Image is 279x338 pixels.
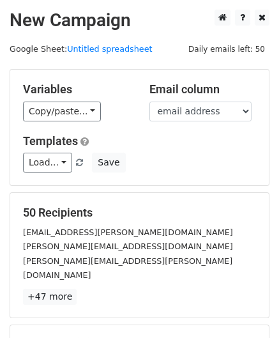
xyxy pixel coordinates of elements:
[10,10,269,31] h2: New Campaign
[23,102,101,121] a: Copy/paste...
[23,256,232,280] small: [PERSON_NAME][EMAIL_ADDRESS][PERSON_NAME][DOMAIN_NAME]
[23,82,130,96] h5: Variables
[215,277,279,338] iframe: Chat Widget
[23,134,78,148] a: Templates
[23,242,233,251] small: [PERSON_NAME][EMAIL_ADDRESS][DOMAIN_NAME]
[149,82,257,96] h5: Email column
[184,42,269,56] span: Daily emails left: 50
[23,227,233,237] small: [EMAIL_ADDRESS][PERSON_NAME][DOMAIN_NAME]
[23,206,256,220] h5: 50 Recipients
[92,153,125,173] button: Save
[184,44,269,54] a: Daily emails left: 50
[23,289,77,305] a: +47 more
[10,44,153,54] small: Google Sheet:
[23,153,72,173] a: Load...
[67,44,152,54] a: Untitled spreadsheet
